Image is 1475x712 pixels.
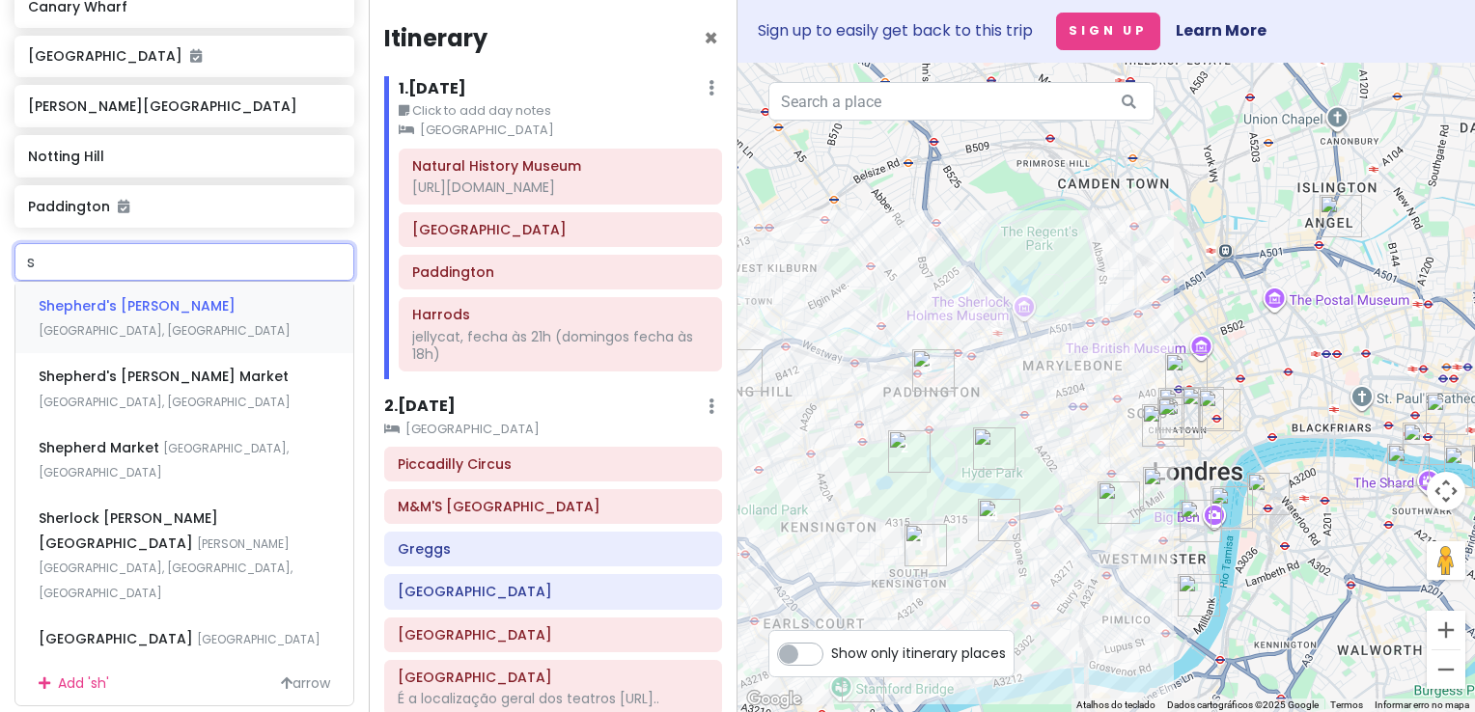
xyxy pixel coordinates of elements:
[742,687,806,712] a: Abrir esta área no Google Maps (abre uma nova janela)
[399,101,722,121] small: Click to add day notes
[1427,472,1465,510] button: Controles da câmera no mapa
[1211,486,1253,529] div: Westminster Bridge
[704,22,718,54] span: Close itinerary
[1375,699,1469,710] a: Informar erro no mapa
[904,524,947,566] div: Natural History Museum
[1157,397,1200,440] div: M&M'S London
[412,306,709,323] h6: Harrods
[384,397,456,417] h6: 2 . [DATE]
[412,157,709,175] h6: Natural History Museum
[973,427,1016,470] div: Hyde Park
[1247,473,1290,515] div: Nando's Waterloo
[1142,404,1184,447] div: Piccadilly Circus
[412,221,709,238] h6: Kensington Gardens
[398,583,709,600] h6: Chinatown
[15,662,353,705] div: Add ' sh '
[39,629,197,648] span: [GEOGRAPHIC_DATA]
[888,430,931,473] div: Kensington Gardens
[39,394,291,410] span: [GEOGRAPHIC_DATA], [GEOGRAPHIC_DATA]
[412,178,709,196] div: [URL][DOMAIN_NAME]
[384,420,722,439] small: [GEOGRAPHIC_DATA]
[1098,481,1140,524] div: Palácio de Buckingham
[28,47,340,65] h6: [GEOGRAPHIC_DATA]
[398,455,709,473] h6: Piccadilly Circus
[39,438,163,457] span: Shepherd Market
[281,672,330,694] span: arrow
[412,263,709,281] h6: Paddington
[412,328,709,363] div: jellycat, fecha às 21h (domingos fecha às 18h)
[197,631,320,647] span: [GEOGRAPHIC_DATA]
[39,367,289,386] span: Shepherd's [PERSON_NAME] Market
[1427,650,1465,689] button: Diminuir o zoom
[1143,467,1185,509] div: St. James's Park
[1320,195,1362,237] div: Regent's Canal
[39,440,289,481] span: [GEOGRAPHIC_DATA], [GEOGRAPHIC_DATA]
[118,200,129,213] i: Added to itinerary
[398,669,709,686] h6: West End
[1180,500,1222,542] div: Westminster Abbey
[398,498,709,515] h6: M&M'S London
[399,79,466,99] h6: 1 . [DATE]
[1160,397,1203,439] div: Greggs
[398,540,709,558] h6: Greggs
[39,535,292,601] span: [PERSON_NAME][GEOGRAPHIC_DATA], [GEOGRAPHIC_DATA], [GEOGRAPHIC_DATA]
[704,27,718,50] button: Close
[1403,423,1445,465] div: London Bridge
[1426,393,1468,435] div: Sky Garden
[190,49,202,63] i: Added to itinerary
[1165,353,1208,396] div: Outernet London
[831,643,1006,664] span: Show only itinerary places
[28,148,340,165] h6: Notting Hill
[1387,444,1430,486] div: Borough Market
[1176,19,1266,41] a: Learn More
[39,508,218,553] span: Sherlock [PERSON_NAME][GEOGRAPHIC_DATA]
[1056,13,1160,50] button: Sign Up
[1167,699,1319,710] span: Dados cartográficos ©2025 Google
[28,198,340,215] h6: Paddington
[14,243,354,282] input: + Add place or address
[912,349,955,392] div: Paddington
[398,690,709,707] div: É a localização geral dos teatros [URL]..
[978,499,1020,541] div: Harrods
[1330,699,1363,710] a: Termos (abre em uma nova guia)
[28,97,340,115] h6: [PERSON_NAME][GEOGRAPHIC_DATA]
[842,660,884,702] div: Stamford Bridge Hotel London
[1182,387,1224,429] div: West End
[39,322,291,339] span: [GEOGRAPHIC_DATA], [GEOGRAPHIC_DATA]
[384,23,487,53] h4: Itinerary
[398,626,709,644] h6: Covent Garden
[742,687,806,712] img: Google
[768,82,1155,121] input: Search a place
[1427,541,1465,580] button: Arraste o Pegman até o mapa para abrir o Street View
[1178,574,1220,616] div: Tate Britain
[720,349,763,392] div: Notting Hill
[1198,389,1240,431] div: Covent Garden
[1158,388,1201,430] div: Chinatown
[39,296,236,315] span: Shepherd's [PERSON_NAME]
[399,121,722,140] small: [GEOGRAPHIC_DATA]
[1427,611,1465,649] button: Aumentar o zoom
[1076,698,1155,712] button: Atalhos do teclado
